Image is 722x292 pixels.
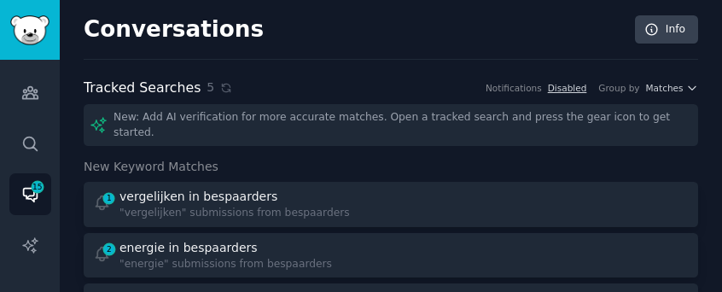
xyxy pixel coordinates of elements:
[102,192,117,204] span: 1
[84,233,698,278] a: 2energie in bespaarders"energie" submissions from bespaarders
[598,82,639,94] div: Group by
[84,158,218,176] span: New Keyword Matches
[119,239,258,257] div: energie in bespaarders
[119,206,350,221] div: "vergelijken" submissions from bespaarders
[207,79,214,96] span: 5
[84,182,698,227] a: 1vergelijken in bespaarders"vergelijken" submissions from bespaarders
[646,82,684,94] span: Matches
[84,78,201,99] h2: Tracked Searches
[30,181,45,193] span: 15
[9,173,51,215] a: 15
[635,15,698,44] a: Info
[119,257,332,272] div: "energie" submissions from bespaarders
[10,15,49,45] img: GummySearch logo
[646,82,698,94] button: Matches
[548,83,587,93] a: Disabled
[84,104,698,146] div: New: Add AI verification for more accurate matches. Open a tracked search and press the gear icon...
[486,82,542,94] div: Notifications
[102,243,117,255] span: 2
[84,16,264,44] h2: Conversations
[119,188,277,206] div: vergelijken in bespaarders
